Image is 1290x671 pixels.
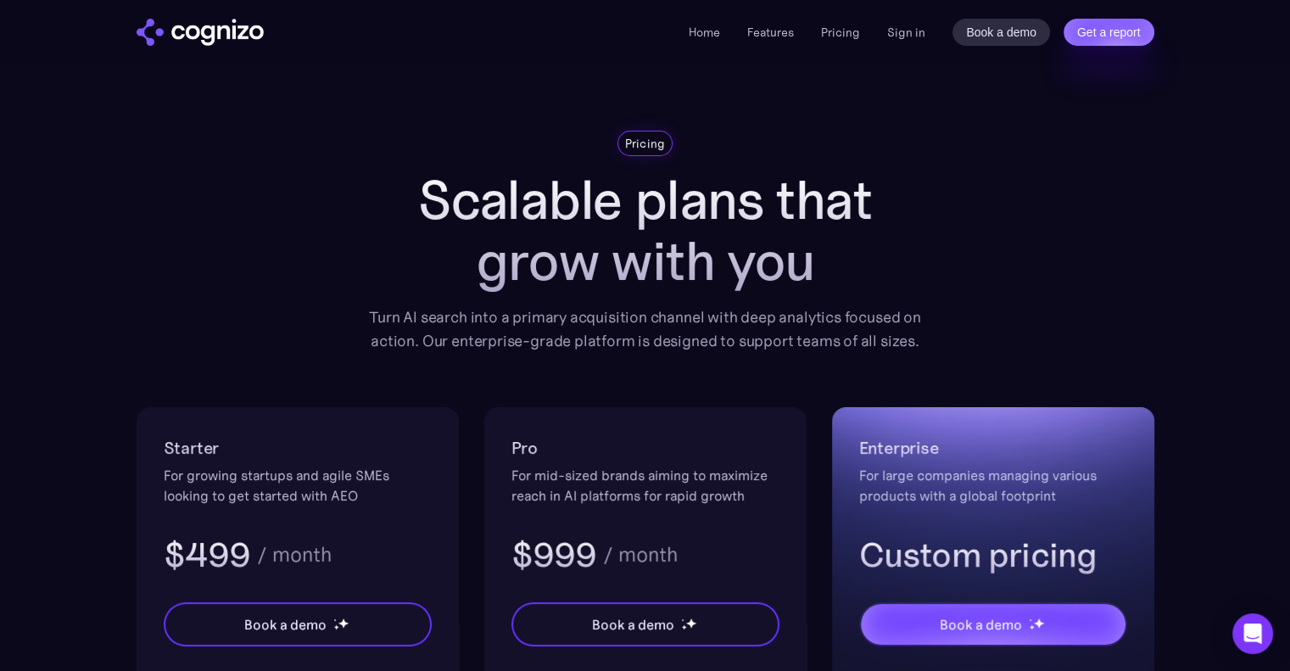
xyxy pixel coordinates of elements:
[625,135,666,152] div: Pricing
[357,170,934,292] h1: Scalable plans that grow with you
[244,614,326,635] div: Book a demo
[685,618,696,629] img: star
[511,533,597,577] h3: $999
[859,465,1127,506] div: For large companies managing various products with a global footprint
[681,624,687,630] img: star
[1232,613,1273,654] div: Open Intercom Messenger
[887,22,925,42] a: Sign in
[1029,618,1031,621] img: star
[1029,624,1035,630] img: star
[511,602,779,646] a: Book a demostarstarstar
[859,434,1127,461] h2: Enterprise
[137,19,264,46] img: cognizo logo
[333,624,339,630] img: star
[164,434,432,461] h2: Starter
[689,25,720,40] a: Home
[338,618,349,629] img: star
[821,25,860,40] a: Pricing
[1033,618,1044,629] img: star
[164,465,432,506] div: For growing startups and agile SMEs looking to get started with AEO
[747,25,794,40] a: Features
[592,614,673,635] div: Book a demo
[333,618,336,621] img: star
[859,533,1127,577] h3: Custom pricing
[164,533,251,577] h3: $499
[511,465,779,506] div: For mid-sized brands aiming to maximize reach in AI platforms for rapid growth
[940,614,1021,635] div: Book a demo
[952,19,1050,46] a: Book a demo
[137,19,264,46] a: home
[511,434,779,461] h2: Pro
[859,602,1127,646] a: Book a demostarstarstar
[164,602,432,646] a: Book a demostarstarstar
[257,545,332,565] div: / month
[681,618,684,621] img: star
[1064,19,1154,46] a: Get a report
[603,545,678,565] div: / month
[357,305,934,353] div: Turn AI search into a primary acquisition channel with deep analytics focused on action. Our ente...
